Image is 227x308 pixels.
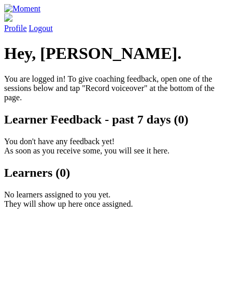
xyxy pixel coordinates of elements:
[4,137,223,156] p: You don't have any feedback yet! As soon as you receive some, you will see it here.
[4,113,223,127] h2: Learner Feedback - past 7 days (0)
[4,74,223,102] p: You are logged in! To give coaching feedback, open one of the sessions below and tap "Record voic...
[4,13,12,22] img: default_avatar-b4e2223d03051bc43aaaccfb402a43260a3f17acc7fafc1603fdf008d6cba3c9.png
[4,190,223,209] p: No learners assigned to you yet. They will show up here once assigned.
[4,44,223,63] h1: Hey, [PERSON_NAME].
[4,4,40,13] img: Moment
[29,24,53,33] a: Logout
[4,13,223,33] a: Profile
[4,166,223,180] h2: Learners (0)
